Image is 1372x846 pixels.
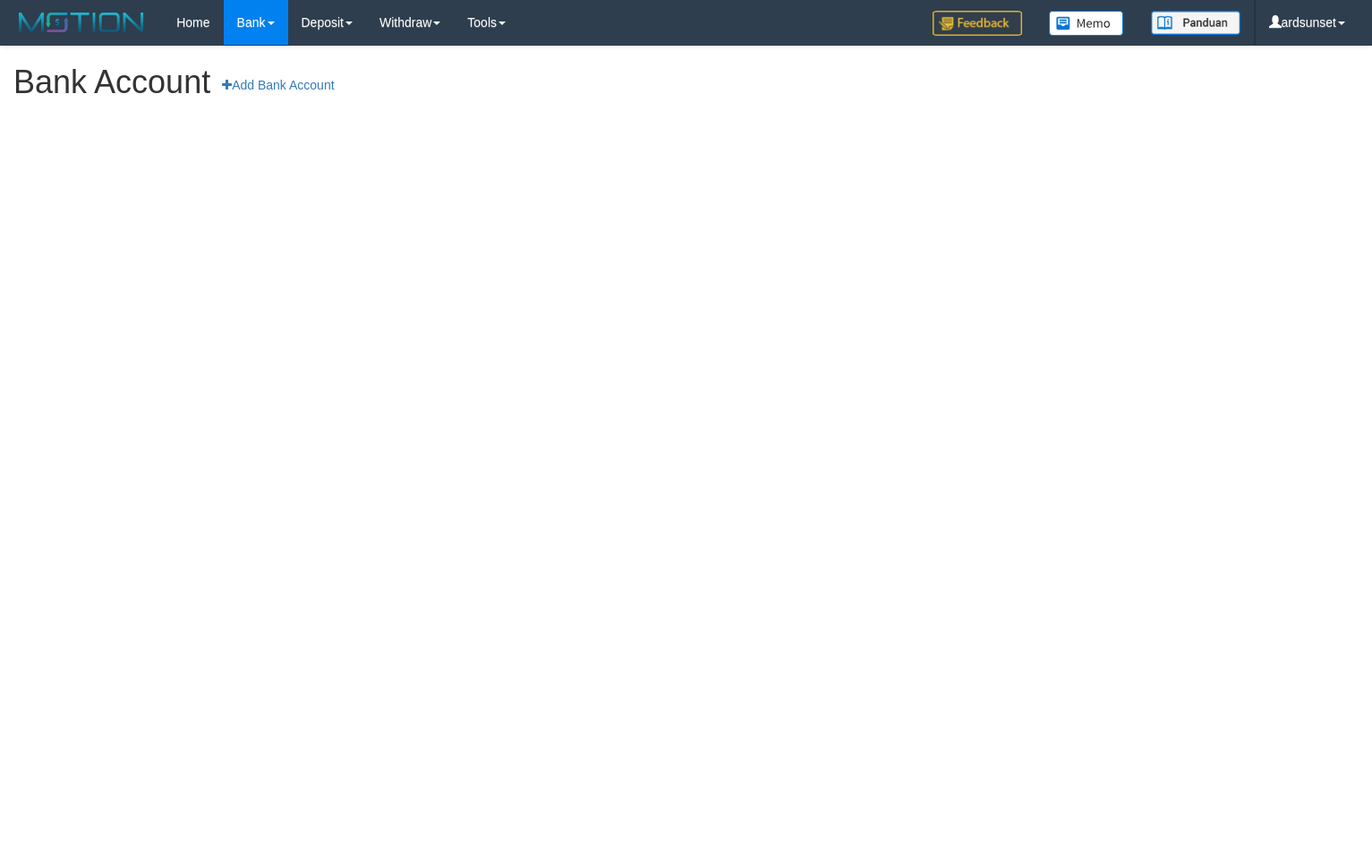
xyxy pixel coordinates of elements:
[210,70,345,100] a: Add Bank Account
[13,64,1359,100] h1: Bank Account
[933,11,1022,36] img: Feedback.jpg
[13,9,149,36] img: MOTION_logo.png
[1049,11,1124,36] img: Button%20Memo.svg
[1151,11,1240,35] img: panduan.png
